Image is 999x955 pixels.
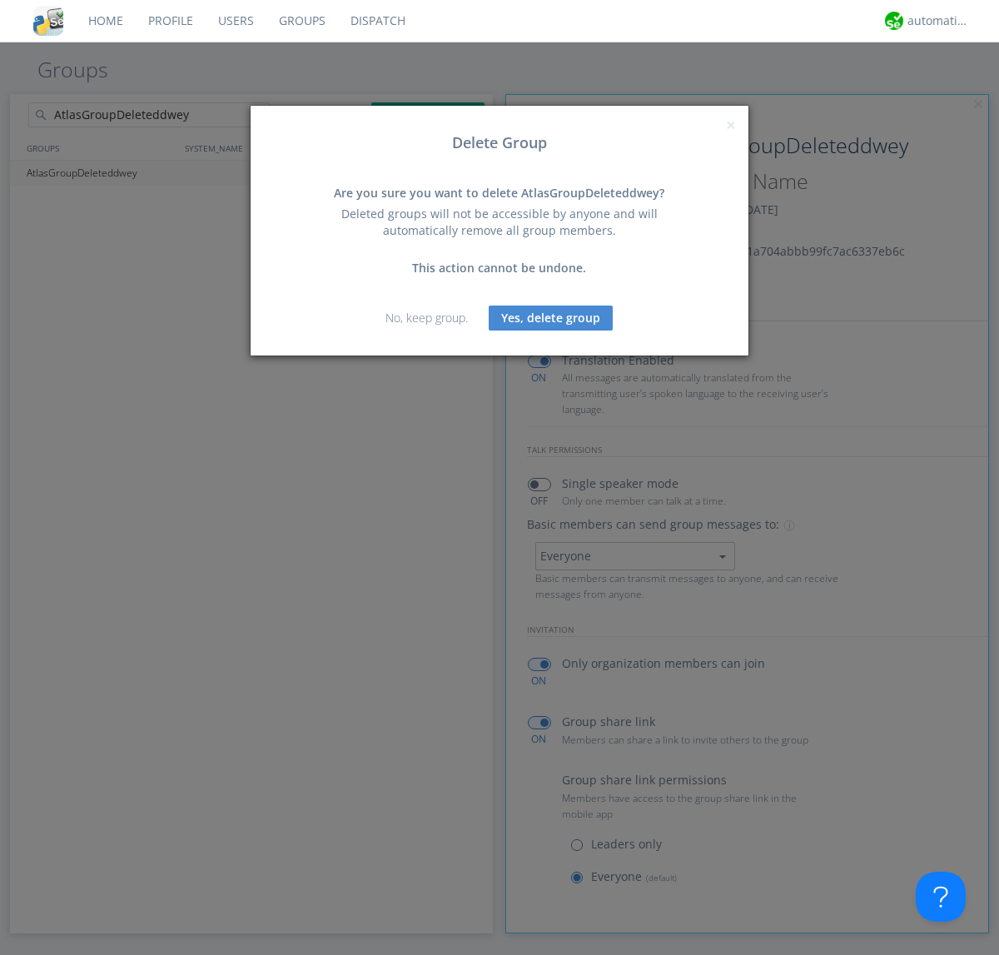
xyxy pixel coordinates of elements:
[33,6,63,36] img: cddb5a64eb264b2086981ab96f4c1ba7
[321,206,678,239] div: Deleted groups will not be accessible by anyone and will automatically remove all group members.
[907,12,970,29] div: automation+atlas
[385,310,468,326] a: No, keep group.
[489,306,613,331] button: Yes, delete group
[263,135,736,152] h3: Delete Group
[885,12,903,30] img: d2d01cd9b4174d08988066c6d424eccd
[726,113,736,137] span: ×
[321,185,678,201] div: Are you sure you want to delete AtlasGroupDeleteddwey?
[321,260,678,276] div: This action cannot be undone.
